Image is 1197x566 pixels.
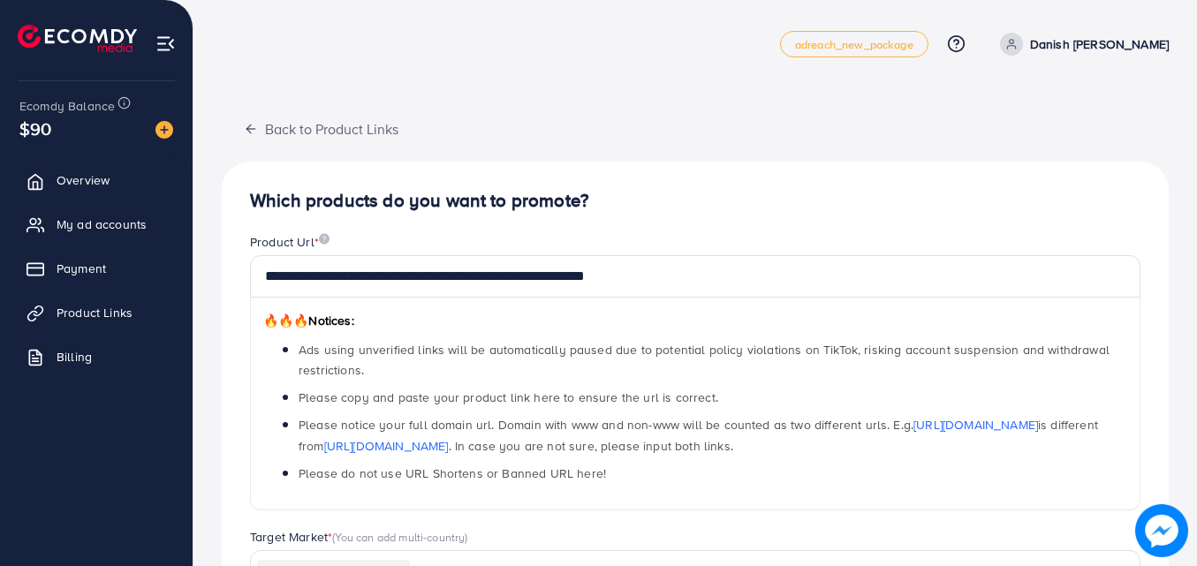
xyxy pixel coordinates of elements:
[324,437,449,455] a: [URL][DOMAIN_NAME]
[795,39,913,50] span: adreach_new_package
[299,416,1098,454] span: Please notice your full domain url. Domain with www and non-www will be counted as two different ...
[250,233,330,251] label: Product Url
[263,312,308,329] span: 🔥🔥🔥
[57,348,92,366] span: Billing
[57,304,133,321] span: Product Links
[299,464,606,482] span: Please do not use URL Shortens or Banned URL here!
[299,341,1110,379] span: Ads using unverified links will be automatically paused due to potential policy violations on Tik...
[57,215,147,233] span: My ad accounts
[263,312,354,329] span: Notices:
[1135,504,1188,557] img: image
[155,121,173,139] img: image
[19,116,51,141] span: $90
[19,97,115,115] span: Ecomdy Balance
[299,389,718,406] span: Please copy and paste your product link here to ensure the url is correct.
[13,207,179,242] a: My ad accounts
[222,109,420,147] button: Back to Product Links
[155,34,176,54] img: menu
[57,260,106,277] span: Payment
[13,295,179,330] a: Product Links
[13,251,179,286] a: Payment
[13,339,179,374] a: Billing
[913,416,1038,434] a: [URL][DOMAIN_NAME]
[57,171,110,189] span: Overview
[1030,34,1169,55] p: Danish [PERSON_NAME]
[13,162,179,198] a: Overview
[250,190,1140,212] h4: Which products do you want to promote?
[18,25,137,52] img: logo
[993,33,1169,56] a: Danish [PERSON_NAME]
[332,529,467,545] span: (You can add multi-country)
[250,528,468,546] label: Target Market
[780,31,928,57] a: adreach_new_package
[319,233,330,245] img: image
